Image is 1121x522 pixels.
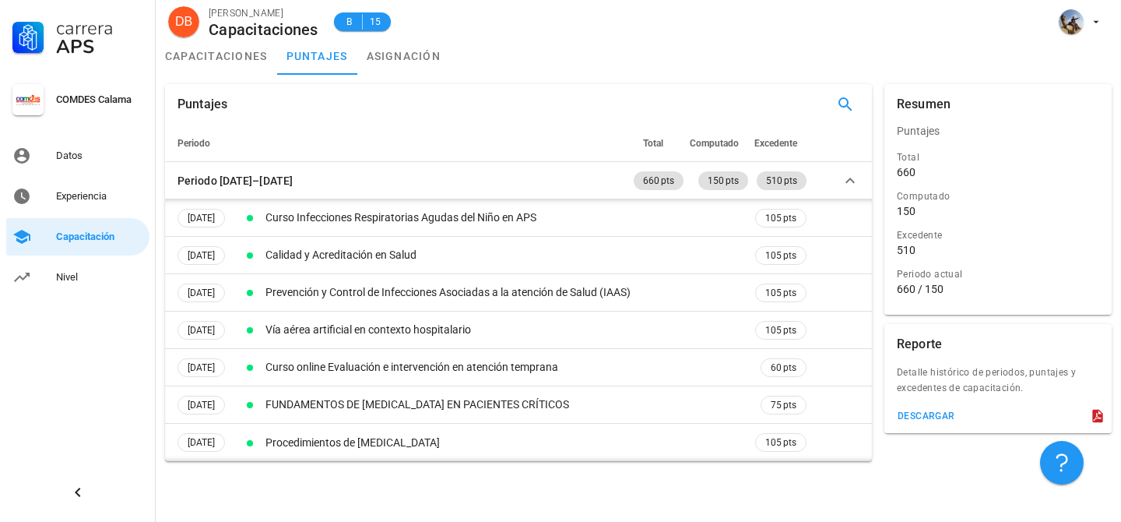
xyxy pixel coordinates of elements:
[262,237,752,274] td: Calidad y Acreditación en Salud
[1059,9,1084,34] div: avatar
[751,125,810,162] th: Excedente
[262,199,752,237] td: Curso Infecciones Respiratorias Agudas del Niño en APS
[188,359,215,376] span: [DATE]
[766,171,797,190] span: 510 pts
[56,19,143,37] div: Carrera
[765,210,796,226] span: 105 pts
[6,259,149,296] a: Nivel
[188,397,215,414] span: [DATE]
[168,6,199,37] div: avatar
[56,150,143,162] div: Datos
[209,21,318,38] div: Capacitaciones
[765,285,796,301] span: 105 pts
[175,6,192,37] span: DB
[708,171,739,190] span: 150 pts
[209,5,318,21] div: [PERSON_NAME]
[177,138,210,149] span: Periodo
[771,360,796,376] span: 60 pts
[897,282,1099,296] div: 660 / 150
[56,37,143,56] div: APS
[771,397,796,413] span: 75 pts
[6,178,149,215] a: Experiencia
[188,434,215,451] span: [DATE]
[897,227,1099,243] div: Excedente
[897,150,1099,165] div: Total
[765,248,796,263] span: 105 pts
[897,189,1099,204] div: Computado
[188,247,215,264] span: [DATE]
[56,231,143,243] div: Capacitación
[643,138,663,149] span: Total
[357,37,451,75] a: asignación
[277,37,357,75] a: puntajes
[56,93,143,106] div: COMDES Calama
[188,322,215,339] span: [DATE]
[262,424,752,461] td: Procedimientos de [MEDICAL_DATA]
[188,284,215,302] span: [DATE]
[897,204,915,218] div: 150
[690,138,739,149] span: Computado
[156,37,277,75] a: capacitaciones
[884,112,1112,150] div: Puntajes
[6,218,149,256] a: Capacitación
[891,405,961,427] button: descargar
[262,349,752,386] td: Curso online Evaluación e intervención en atención temprana
[177,84,227,125] div: Puntajes
[369,14,381,30] span: 15
[897,243,915,257] div: 510
[56,190,143,203] div: Experiencia
[262,312,752,349] td: Vía aérea artificial en contexto hospitalario
[165,125,631,162] th: Periodo
[687,125,751,162] th: Computado
[897,411,955,421] div: descargar
[765,435,796,450] span: 105 pts
[897,165,915,179] div: 660
[754,138,797,149] span: Excedente
[177,172,293,189] div: Periodo [DATE]–[DATE]
[262,386,752,424] td: FUNDAMENTOS DE [MEDICAL_DATA] EN PACIENTES CRÍTICOS
[897,84,951,125] div: Resumen
[765,323,796,338] span: 105 pts
[343,14,356,30] span: B
[631,125,687,162] th: Total
[897,266,1099,282] div: Periodo actual
[188,210,215,227] span: [DATE]
[56,271,143,284] div: Nivel
[643,171,674,190] span: 660 pts
[6,137,149,175] a: Datos
[884,365,1112,405] div: Detalle histórico de periodos, puntajes y excedentes de capacitación.
[262,274,752,312] td: Prevención y Control de Infecciones Asociadas a la atención de Salud (IAAS)
[897,324,942,365] div: Reporte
